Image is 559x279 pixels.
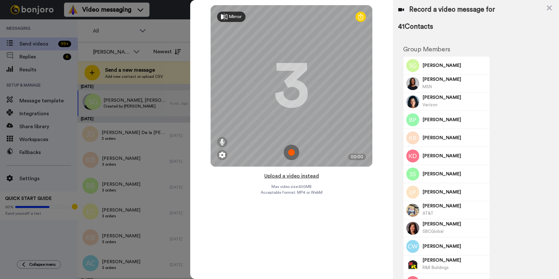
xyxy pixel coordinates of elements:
span: [PERSON_NAME] [422,135,488,141]
img: Image of Bobbie Puls [406,113,419,126]
img: Image of Cindy Whorton [406,240,419,253]
img: Image of Soozie Syslo [406,168,419,181]
span: SBCGlobal [422,229,444,233]
span: [PERSON_NAME] [422,243,488,250]
span: Verizon [422,103,437,107]
span: [PERSON_NAME] [422,189,488,195]
span: [PERSON_NAME] [422,171,488,177]
img: ic_gear.svg [219,152,225,158]
span: AT&T [422,211,433,215]
span: [PERSON_NAME] [422,257,488,263]
div: 3 [274,62,309,110]
img: Image of Ken Duhr [406,150,419,162]
h2: Group Members [403,46,490,53]
span: Max video size: 500 MB [271,184,312,189]
span: MSN [422,85,432,89]
span: [PERSON_NAME] [422,153,488,159]
span: [PERSON_NAME] [422,203,488,209]
span: [PERSON_NAME] [422,117,488,123]
img: Image of JOHN RUHLMANN [406,258,419,271]
span: R&R Buildings [422,265,449,270]
span: Acceptable format: MP4 or WebM [261,190,323,195]
span: [PERSON_NAME] [422,76,488,83]
img: Image of DONNA NELSON [406,77,419,90]
span: [PERSON_NAME] [422,62,488,69]
span: [PERSON_NAME] [422,221,488,227]
span: [PERSON_NAME] [422,94,488,101]
div: 00:00 [348,154,366,160]
img: Image of Karl Boozer [406,131,419,144]
img: Image of Suzanne Grimm [406,59,419,72]
img: ic_record_start.svg [284,145,299,160]
img: Image of Denise Behrle [406,204,419,217]
img: Image of Leslie Legarie [406,222,419,235]
img: Image of Beth Kelley [406,95,419,108]
img: Image of Linda Putt [406,186,419,199]
button: Upload a video instead [262,172,321,180]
